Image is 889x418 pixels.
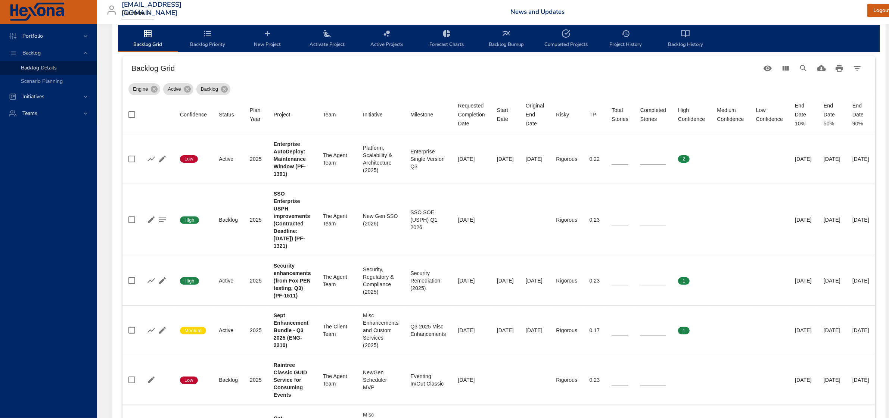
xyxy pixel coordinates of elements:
[410,148,446,170] div: Enterprise Single Version Q3
[756,278,768,284] span: 0
[497,155,514,163] div: [DATE]
[556,327,577,334] div: Rigorous
[511,7,565,16] a: News and Updates
[16,93,50,100] span: Initiatives
[250,155,262,163] div: 2025
[756,156,768,162] span: 0
[556,376,577,384] div: Rigorous
[824,216,840,224] div: [DATE]
[556,277,577,284] div: Rigorous
[458,376,485,384] div: [DATE]
[122,7,154,19] div: Raintree
[410,372,446,387] div: Eventing In/Out Classic
[640,106,666,124] div: Completed Stories
[660,29,711,49] span: Backlog History
[526,101,544,128] div: Original End Date
[795,59,812,77] button: Search
[556,110,577,119] span: Risky
[219,110,234,119] div: Status
[717,106,744,124] div: Sort
[274,110,311,119] span: Project
[590,110,596,119] div: Sort
[131,62,759,74] h6: Backlog Grid
[852,277,869,284] div: [DATE]
[717,327,728,334] span: 0
[497,327,514,334] div: [DATE]
[250,106,262,124] div: Plan Year
[274,110,290,119] div: Sort
[458,101,485,128] span: Requested Completion Date
[556,110,569,119] div: Risky
[363,266,398,296] div: Security, Regulatory & Compliance (2025)
[250,277,262,284] div: 2025
[410,269,446,292] div: Security Remediation (2025)
[556,110,569,119] div: Sort
[458,155,485,163] div: [DATE]
[458,216,485,224] div: [DATE]
[323,110,336,119] div: Team
[410,110,433,119] div: Milestone
[852,155,869,163] div: [DATE]
[9,3,65,21] img: Hexona
[497,277,514,284] div: [DATE]
[16,110,43,117] span: Teams
[274,263,311,299] b: Security enhancements (from Fox PEN testing, Q3) (PF-1511)
[122,56,875,80] div: Table Toolbar
[756,327,768,334] span: 0
[640,106,666,124] div: Sort
[590,277,600,284] div: 0.23
[678,106,705,124] div: Sort
[717,278,728,284] span: 0
[777,59,795,77] button: View Columns
[363,312,398,349] div: Misc Enhancements and Custom Services (2025)
[481,29,532,49] span: Backlog Burnup
[163,85,185,93] span: Active
[274,191,310,249] b: SSO Enterprise USPH improvements (Contracted Deadline: [DATE]) (PF-1321)
[219,376,238,384] div: Backlog
[541,29,591,49] span: Completed Projects
[410,110,433,119] div: Sort
[274,312,308,348] b: Sept Enhancement Bundle - Q3 2025 (ENG-2210)
[274,362,307,398] b: Raintree Classic GUID Service for Consuming Events
[756,106,783,124] div: Low Confidence
[590,155,600,163] div: 0.22
[590,216,600,224] div: 0.23
[795,277,812,284] div: [DATE]
[196,83,230,95] div: Backlog
[717,156,728,162] span: 0
[612,106,628,124] div: Total Stories
[323,372,351,387] div: The Agent Team
[323,110,351,119] span: Team
[497,106,514,124] div: Start Date
[363,212,398,227] div: New Gen SSO (2026)
[590,327,600,334] div: 0.17
[146,275,157,286] button: Show Burnup
[128,83,160,95] div: Engine
[250,376,262,384] div: 2025
[250,216,262,224] div: 2025
[824,327,840,334] div: [DATE]
[219,110,238,119] span: Status
[323,212,351,227] div: The Agent Team
[410,209,446,231] div: SSO SOE (USPH) Q1 2026
[180,110,207,119] div: Confidence
[21,78,63,85] span: Scenario Planning
[458,277,485,284] div: [DATE]
[323,152,351,166] div: The Agent Team
[526,277,544,284] div: [DATE]
[812,59,830,77] button: Download CSV
[122,29,173,49] span: Backlog Grid
[16,49,47,56] span: Backlog
[759,59,777,77] button: Standard Views
[118,25,880,52] div: backlog-tab
[410,110,446,119] span: Milestone
[678,106,705,124] div: High Confidence
[795,101,812,128] div: End Date 10%
[363,110,383,119] div: Sort
[795,216,812,224] div: [DATE]
[717,106,744,124] span: Medium Confidence
[556,155,577,163] div: Rigorous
